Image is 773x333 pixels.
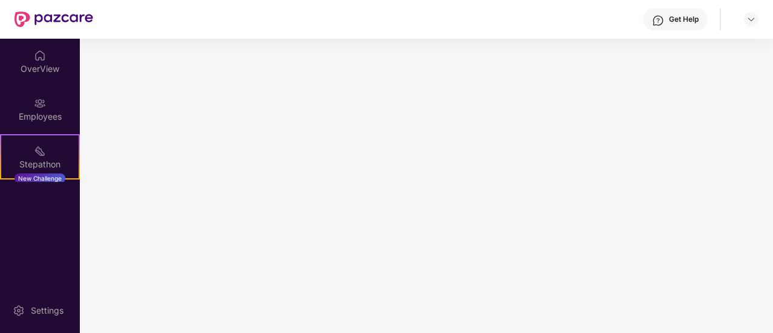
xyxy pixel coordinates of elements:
[1,158,79,170] div: Stepathon
[34,50,46,62] img: svg+xml;base64,PHN2ZyBpZD0iSG9tZSIgeG1sbnM9Imh0dHA6Ly93d3cudzMub3JnLzIwMDAvc3ZnIiB3aWR0aD0iMjAiIG...
[669,15,699,24] div: Get Help
[746,15,756,24] img: svg+xml;base64,PHN2ZyBpZD0iRHJvcGRvd24tMzJ4MzIiIHhtbG5zPSJodHRwOi8vd3d3LnczLm9yZy8yMDAwL3N2ZyIgd2...
[15,173,65,183] div: New Challenge
[27,305,67,317] div: Settings
[13,305,25,317] img: svg+xml;base64,PHN2ZyBpZD0iU2V0dGluZy0yMHgyMCIgeG1sbnM9Imh0dHA6Ly93d3cudzMub3JnLzIwMDAvc3ZnIiB3aW...
[34,145,46,157] img: svg+xml;base64,PHN2ZyB4bWxucz0iaHR0cDovL3d3dy53My5vcmcvMjAwMC9zdmciIHdpZHRoPSIyMSIgaGVpZ2h0PSIyMC...
[652,15,664,27] img: svg+xml;base64,PHN2ZyBpZD0iSGVscC0zMngzMiIgeG1sbnM9Imh0dHA6Ly93d3cudzMub3JnLzIwMDAvc3ZnIiB3aWR0aD...
[34,97,46,109] img: svg+xml;base64,PHN2ZyBpZD0iRW1wbG95ZWVzIiB4bWxucz0iaHR0cDovL3d3dy53My5vcmcvMjAwMC9zdmciIHdpZHRoPS...
[15,11,93,27] img: New Pazcare Logo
